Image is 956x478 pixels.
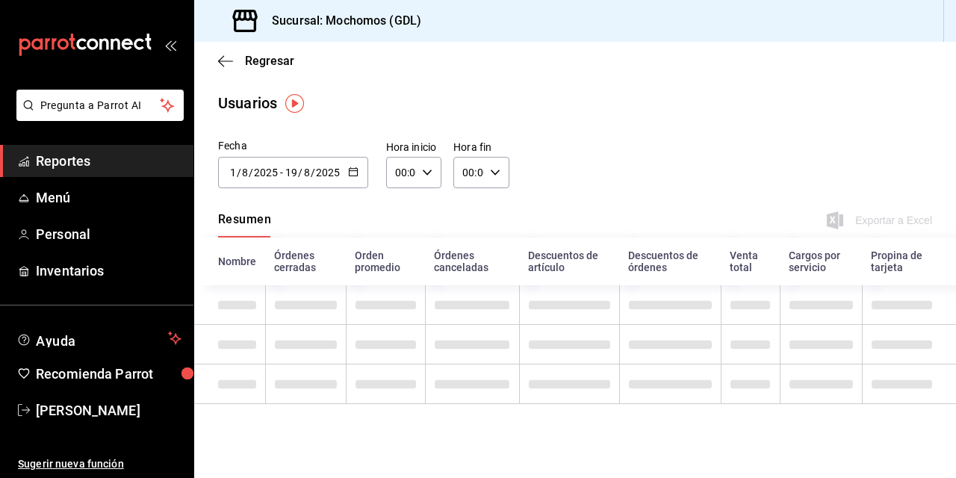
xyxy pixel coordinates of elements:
h3: Sucursal: Mochomos (GDL) [260,12,421,30]
img: Marcador de información sobre herramientas [285,94,304,113]
font: Sugerir nueva función [18,458,124,470]
span: / [298,167,302,179]
th: Órdenes cerradas [265,238,346,285]
span: / [249,167,253,179]
a: Pregunta a Parrot AI [10,108,184,124]
font: Menú [36,190,71,205]
button: open_drawer_menu [164,39,176,51]
label: Hora inicio [386,142,441,152]
span: / [237,167,241,179]
input: Mes [303,167,311,179]
input: Año [315,167,341,179]
input: Mes [241,167,249,179]
font: Resumen [218,212,271,227]
span: Pregunta a Parrot AI [40,98,161,114]
font: Recomienda Parrot [36,366,153,382]
input: Día [229,167,237,179]
th: Descuentos de artículo [519,238,619,285]
input: Día [285,167,298,179]
font: Reportes [36,153,90,169]
th: Descuentos de órdenes [619,238,721,285]
font: Personal [36,226,90,242]
div: Usuarios [218,92,277,114]
span: Regresar [245,54,294,68]
th: Cargos por servicio [780,238,862,285]
label: Hora fin [453,142,509,152]
th: Venta total [721,238,779,285]
th: Orden promedio [346,238,425,285]
input: Año [253,167,279,179]
font: Inventarios [36,263,104,279]
span: Ayuda [36,329,162,347]
div: Fecha [218,138,368,154]
span: - [280,167,283,179]
th: Nombre [194,238,265,285]
div: Pestañas de navegación [218,212,271,238]
button: Pregunta a Parrot AI [16,90,184,121]
font: [PERSON_NAME] [36,403,140,418]
th: Órdenes canceladas [425,238,518,285]
th: Propina de tarjeta [862,238,956,285]
span: / [311,167,315,179]
button: Regresar [218,54,294,68]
